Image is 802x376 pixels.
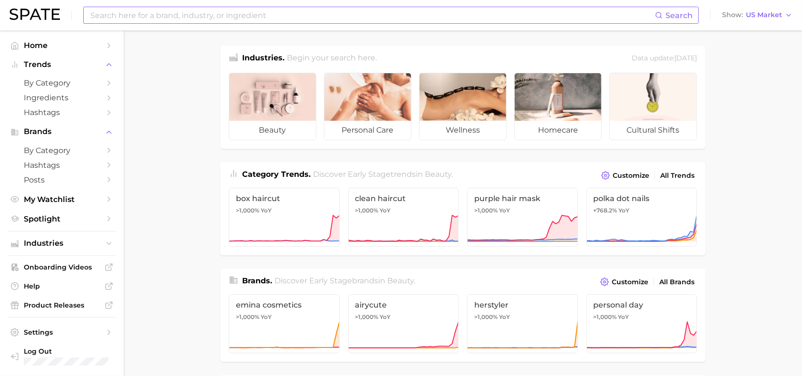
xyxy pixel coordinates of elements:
span: >1,000% [474,313,498,320]
img: SPATE [10,9,60,20]
a: Help [8,279,116,293]
span: airycute [355,300,452,309]
span: Log Out [24,347,154,356]
span: Show [722,12,743,18]
span: personal care [324,121,411,140]
a: wellness [419,73,507,140]
button: Customize [598,275,651,289]
span: Help [24,282,100,290]
span: YoY [380,207,391,214]
a: by Category [8,143,116,158]
span: purple hair mask [474,194,571,203]
span: Settings [24,328,100,337]
a: Product Releases [8,298,116,312]
span: >1,000% [355,207,379,214]
input: Search here for a brand, industry, or ingredient [89,7,655,23]
button: Brands [8,125,116,139]
span: >1,000% [594,313,617,320]
a: Log out. Currently logged in with e-mail natalie.hodgman@emersongroup.com. [8,344,116,368]
a: beauty [229,73,316,140]
span: Hashtags [24,161,100,170]
span: YoY [619,207,630,214]
span: homecare [515,121,601,140]
span: cultural shifts [610,121,696,140]
span: Industries [24,239,100,248]
a: Ingredients [8,90,116,105]
span: >1,000% [474,207,498,214]
span: Hashtags [24,108,100,117]
span: Discover Early Stage trends in . [313,170,453,179]
a: personal care [324,73,411,140]
span: My Watchlist [24,195,100,204]
button: ShowUS Market [720,9,795,21]
a: cultural shifts [609,73,697,140]
h2: Begin your search here. [287,52,377,65]
span: YoY [380,313,391,321]
span: Discover Early Stage brands in . [275,276,416,285]
button: Trends [8,58,116,72]
a: Hashtags [8,105,116,120]
a: personal day>1,000% YoY [587,294,697,353]
span: Brands [24,127,100,136]
a: Spotlight [8,212,116,226]
a: homecare [514,73,602,140]
span: +768.2% [594,207,617,214]
button: Industries [8,236,116,251]
a: Settings [8,325,116,339]
span: All Trends [660,172,694,180]
span: wellness [420,121,506,140]
a: emina cosmetics>1,000% YoY [229,294,340,353]
span: >1,000% [236,207,259,214]
span: Onboarding Videos [24,263,100,271]
span: Product Releases [24,301,100,309]
span: Brands . [242,276,272,285]
span: clean haircut [355,194,452,203]
span: Search [665,11,693,20]
a: Hashtags [8,158,116,173]
a: clean haircut>1,000% YoY [348,188,459,247]
span: All Brands [659,278,694,286]
button: Customize [599,169,652,182]
a: by Category [8,76,116,90]
span: beauty [425,170,452,179]
span: YoY [261,207,272,214]
span: beauty [229,121,316,140]
span: >1,000% [355,313,379,320]
span: Spotlight [24,214,100,223]
span: Category Trends . [242,170,311,179]
span: emina cosmetics [236,300,333,309]
span: US Market [746,12,782,18]
a: box haircut>1,000% YoY [229,188,340,247]
span: Customize [612,278,648,286]
a: All Brands [657,276,697,289]
a: My Watchlist [8,192,116,207]
a: Home [8,38,116,53]
span: by Category [24,78,100,87]
a: purple hair mask>1,000% YoY [467,188,578,247]
span: >1,000% [236,313,259,320]
a: All Trends [658,169,697,182]
span: personal day [594,300,690,309]
span: by Category [24,146,100,155]
span: YoY [499,207,510,214]
span: beauty [388,276,414,285]
span: herstyler [474,300,571,309]
span: YoY [261,313,272,321]
span: polka dot nails [594,194,690,203]
a: airycute>1,000% YoY [348,294,459,353]
span: Home [24,41,100,50]
h1: Industries. [242,52,284,65]
span: YoY [499,313,510,321]
a: herstyler>1,000% YoY [467,294,578,353]
span: Ingredients [24,93,100,102]
div: Data update: [DATE] [632,52,697,65]
span: box haircut [236,194,333,203]
span: Customize [613,172,649,180]
a: polka dot nails+768.2% YoY [587,188,697,247]
span: Posts [24,175,100,184]
span: Trends [24,60,100,69]
span: YoY [618,313,629,321]
a: Posts [8,173,116,187]
a: Onboarding Videos [8,260,116,274]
